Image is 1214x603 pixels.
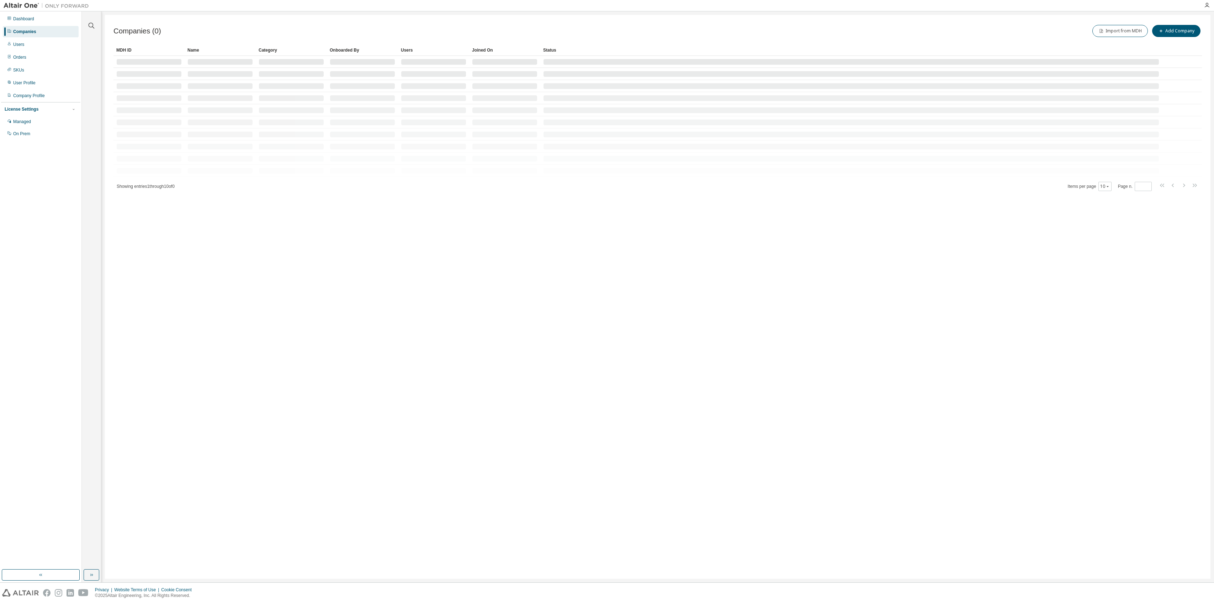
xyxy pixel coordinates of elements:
[161,587,196,593] div: Cookie Consent
[1118,182,1152,191] span: Page n.
[401,44,466,56] div: Users
[67,589,74,597] img: linkedin.svg
[116,44,182,56] div: MDH ID
[113,27,161,35] span: Companies (0)
[55,589,62,597] img: instagram.svg
[13,54,26,60] div: Orders
[13,131,30,137] div: On Prem
[330,44,395,56] div: Onboarded By
[13,119,31,125] div: Managed
[1152,25,1200,37] button: Add Company
[1100,184,1110,189] button: 10
[472,44,537,56] div: Joined On
[95,593,196,599] p: © 2025 Altair Engineering, Inc. All Rights Reserved.
[13,93,45,99] div: Company Profile
[13,67,24,73] div: SKUs
[1092,25,1148,37] button: Import from MDH
[114,587,161,593] div: Website Terms of Use
[13,80,36,86] div: User Profile
[43,589,51,597] img: facebook.svg
[2,589,39,597] img: altair_logo.svg
[4,2,92,9] img: Altair One
[543,44,1159,56] div: Status
[13,42,24,47] div: Users
[95,587,114,593] div: Privacy
[259,44,324,56] div: Category
[117,184,175,189] span: Showing entries 1 through 10 of 0
[13,29,36,35] div: Companies
[78,589,89,597] img: youtube.svg
[1068,182,1112,191] span: Items per page
[13,16,34,22] div: Dashboard
[187,44,253,56] div: Name
[5,106,38,112] div: License Settings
